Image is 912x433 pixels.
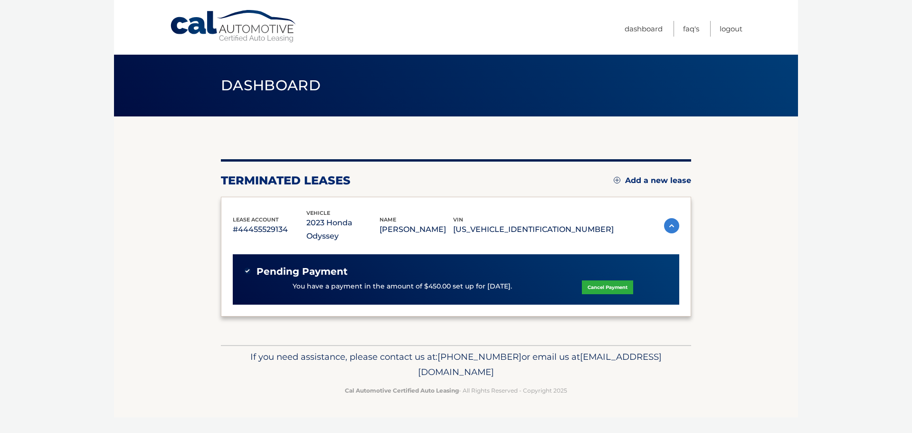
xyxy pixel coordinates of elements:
p: #44455529134 [233,223,306,236]
a: FAQ's [683,21,699,37]
span: lease account [233,216,279,223]
span: Pending Payment [256,266,348,278]
a: Dashboard [625,21,663,37]
a: Cal Automotive [170,10,298,43]
p: [US_VEHICLE_IDENTIFICATION_NUMBER] [453,223,614,236]
p: You have a payment in the amount of $450.00 set up for [DATE]. [293,281,512,292]
img: accordion-active.svg [664,218,679,233]
img: add.svg [614,177,620,183]
span: Dashboard [221,77,321,94]
p: - All Rights Reserved - Copyright 2025 [227,385,685,395]
a: Add a new lease [614,176,691,185]
img: check-green.svg [244,268,251,274]
p: [PERSON_NAME] [380,223,453,236]
span: vin [453,216,463,223]
a: Logout [720,21,742,37]
p: 2023 Honda Odyssey [306,216,380,243]
strong: Cal Automotive Certified Auto Leasing [345,387,459,394]
span: [PHONE_NUMBER] [437,351,522,362]
a: Cancel Payment [582,280,633,294]
span: name [380,216,396,223]
p: If you need assistance, please contact us at: or email us at [227,349,685,380]
span: vehicle [306,210,330,216]
span: [EMAIL_ADDRESS][DOMAIN_NAME] [418,351,662,377]
h2: terminated leases [221,173,351,188]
